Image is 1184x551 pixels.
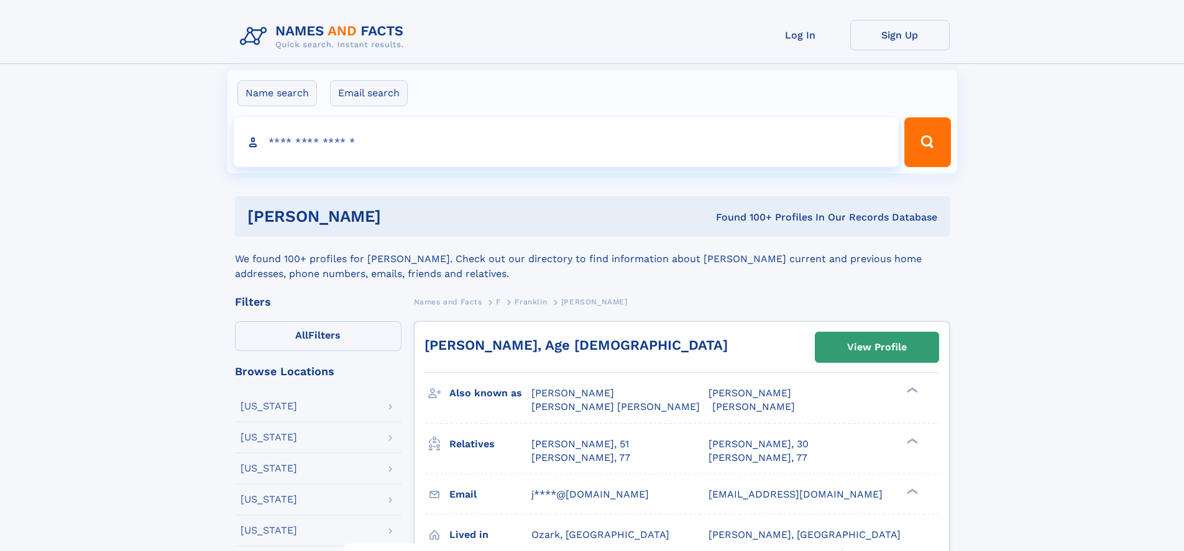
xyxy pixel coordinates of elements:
[241,401,297,411] div: [US_STATE]
[709,488,883,500] span: [EMAIL_ADDRESS][DOMAIN_NAME]
[712,401,795,412] span: [PERSON_NAME]
[496,294,501,309] a: F
[904,117,950,167] button: Search Button
[449,383,531,404] h3: Also known as
[234,117,899,167] input: search input
[235,366,402,377] div: Browse Locations
[235,296,402,307] div: Filters
[414,294,482,309] a: Names and Facts
[531,529,669,540] span: Ozark, [GEOGRAPHIC_DATA]
[548,211,937,224] div: Found 100+ Profiles In Our Records Database
[424,337,728,353] a: [PERSON_NAME], Age [DEMOGRAPHIC_DATA]
[237,80,317,106] label: Name search
[850,20,950,50] a: Sign Up
[709,529,901,540] span: [PERSON_NAME], [GEOGRAPHIC_DATA]
[904,437,919,445] div: ❯
[847,333,907,362] div: View Profile
[247,209,549,224] h1: [PERSON_NAME]
[241,463,297,473] div: [US_STATE]
[531,387,614,399] span: [PERSON_NAME]
[531,451,630,465] a: [PERSON_NAME], 77
[904,386,919,394] div: ❯
[449,484,531,505] h3: Email
[515,294,547,309] a: Franklin
[449,524,531,545] h3: Lived in
[241,494,297,504] div: [US_STATE]
[815,332,938,362] a: View Profile
[241,432,297,442] div: [US_STATE]
[709,437,809,451] a: [PERSON_NAME], 30
[531,437,629,451] a: [PERSON_NAME], 51
[904,487,919,495] div: ❯
[235,20,414,53] img: Logo Names and Facts
[241,526,297,535] div: [US_STATE]
[709,387,791,399] span: [PERSON_NAME]
[515,298,547,306] span: Franklin
[561,298,628,306] span: [PERSON_NAME]
[709,451,807,465] a: [PERSON_NAME], 77
[330,80,408,106] label: Email search
[751,20,850,50] a: Log In
[295,329,308,341] span: All
[235,321,402,351] label: Filters
[496,298,501,306] span: F
[531,401,700,412] span: [PERSON_NAME] [PERSON_NAME]
[449,434,531,455] h3: Relatives
[235,237,950,281] div: We found 100+ profiles for [PERSON_NAME]. Check out our directory to find information about [PERS...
